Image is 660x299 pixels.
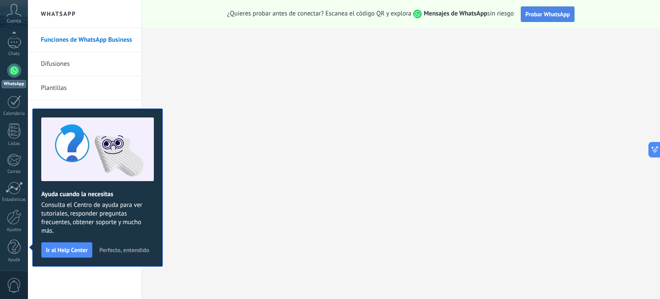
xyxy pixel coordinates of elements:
h2: Ayuda cuando la necesitas [41,190,154,198]
div: Calendario [2,111,27,117]
div: Estadísticas [2,197,27,203]
a: Difusiones [41,52,133,76]
div: Ajustes [2,227,27,233]
strong: Mensajes de WhatsApp [424,9,487,18]
button: Ir al Help Center [41,242,92,258]
span: Cuenta [7,18,21,24]
li: Funciones de WhatsApp Business [28,28,141,52]
div: Correo [2,169,27,175]
li: Difusiones [28,52,141,76]
span: Ir al Help Center [46,247,88,253]
span: Perfecto, entendido [99,247,149,253]
button: Perfecto, entendido [95,244,153,256]
div: Chats [2,51,27,57]
li: Bots [28,100,141,124]
a: Plantillas [41,76,133,100]
span: ¿Quieres probar antes de conectar? Escanea el código QR y explora sin riesgo [227,9,514,18]
div: WhatsApp [2,80,26,88]
div: Listas [2,141,27,147]
li: Plantillas [28,76,141,100]
div: Ayuda [2,257,27,263]
span: Probar WhatsApp [526,10,570,18]
a: Funciones de WhatsApp Business [41,28,133,52]
a: Bots [41,100,133,124]
button: Probar WhatsApp [521,6,575,22]
span: Consulta el Centro de ayuda para ver tutoriales, responder preguntas frecuentes, obtener soporte ... [41,201,154,235]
